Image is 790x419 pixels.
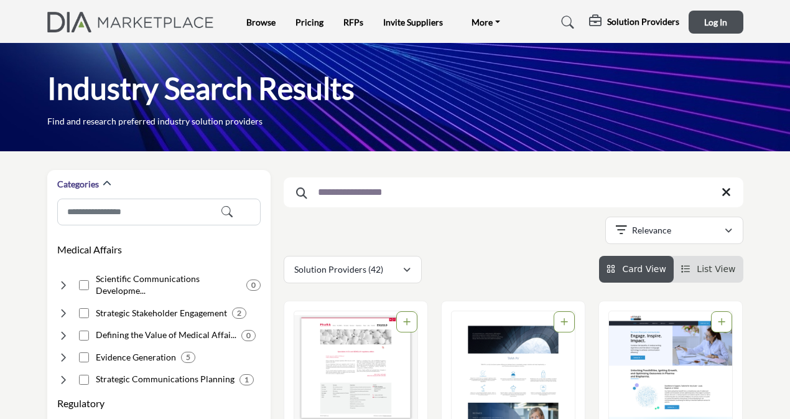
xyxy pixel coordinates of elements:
[606,264,666,274] a: View Card
[79,331,89,341] input: Select Defining the Value of Medical Affairs checkbox
[674,256,743,283] li: List View
[622,264,666,274] span: Card View
[96,373,235,385] h4: Strategic Communications Planning: Developing publication plans demonstrating product benefits an...
[294,263,383,276] p: Solution Providers (42)
[607,16,679,27] h5: Solution Providers
[246,331,251,340] b: 0
[560,317,568,327] a: Add To List
[605,217,743,244] button: Relevance
[79,308,89,318] input: Select Strategic Stakeholder Engagement checkbox
[57,396,105,411] button: Regulatory
[403,317,411,327] a: Add To List
[549,12,582,32] a: Search
[284,177,743,207] input: Search Keyword
[681,264,736,274] a: View List
[246,280,261,291] div: 0 Results For Scientific Communications Development
[96,273,241,297] h4: Scientific Communications Development: Creating scientific content showcasing clinical evidence.
[232,308,246,319] div: 2 Results For Strategic Stakeholder Engagement
[244,375,249,384] b: 1
[47,69,355,108] h1: Industry Search Results
[383,17,443,27] a: Invite Suppliers
[79,375,89,385] input: Select Strategic Communications Planning checkbox
[96,307,227,319] h4: Strategic Stakeholder Engagement: Interacting with key opinion leaders and advocacy partners.
[284,256,422,283] button: Solution Providers (42)
[589,15,679,30] div: Solution Providers
[96,329,236,341] h4: Defining the Value of Medical Affairs
[237,309,241,318] b: 2
[239,374,254,385] div: 1 Results For Strategic Communications Planning
[295,17,323,27] a: Pricing
[57,178,99,191] h2: Categories
[246,17,276,27] a: Browse
[57,242,122,257] button: Medical Affairs
[47,115,263,128] p: Find and research preferred industry solution providers
[186,353,190,362] b: 5
[718,317,725,327] a: Add To List
[704,17,727,27] span: Log In
[689,11,743,34] button: Log In
[697,264,735,274] span: List View
[181,352,195,363] div: 5 Results For Evidence Generation
[79,352,89,362] input: Select Evidence Generation checkbox
[251,281,256,290] b: 0
[599,256,674,283] li: Card View
[241,330,256,341] div: 0 Results For Defining the Value of Medical Affairs
[343,17,363,27] a: RFPs
[47,12,221,32] img: Site Logo
[463,14,509,31] a: More
[79,280,89,290] input: Select Scientific Communications Development checkbox
[632,224,671,237] p: Relevance
[96,351,176,364] h4: Evidence Generation: Research to support clinical and economic value claims.
[57,199,261,225] input: Search Category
